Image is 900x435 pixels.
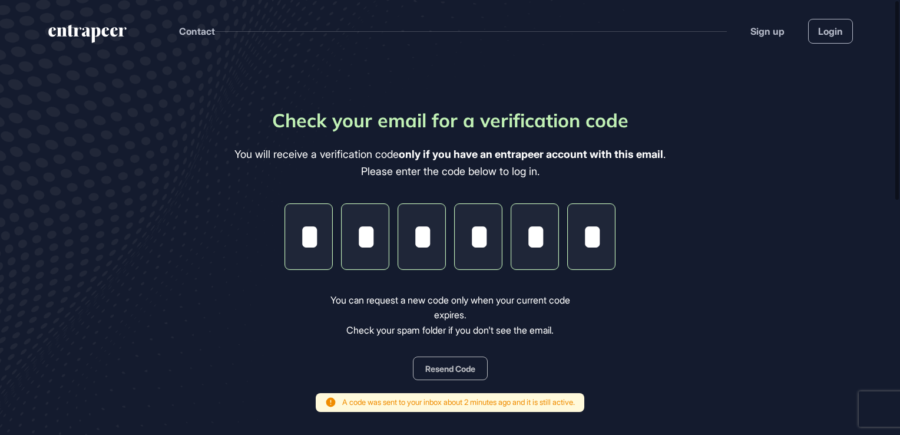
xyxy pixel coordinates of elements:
a: Sign up [750,24,785,38]
div: You will receive a verification code . Please enter the code below to log in. [234,146,666,180]
span: A code was sent to your inbox about 2 minutes ago and it is still active. [342,397,575,408]
a: entrapeer-logo [47,25,128,47]
button: Contact [179,24,215,39]
b: only if you have an entrapeer account with this email [399,148,663,160]
div: You can request a new code only when your current code expires. Check your spam folder if you don... [314,293,587,338]
div: Check your email for a verification code [272,106,628,134]
button: Resend Code [413,357,488,380]
a: Login [808,19,853,44]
